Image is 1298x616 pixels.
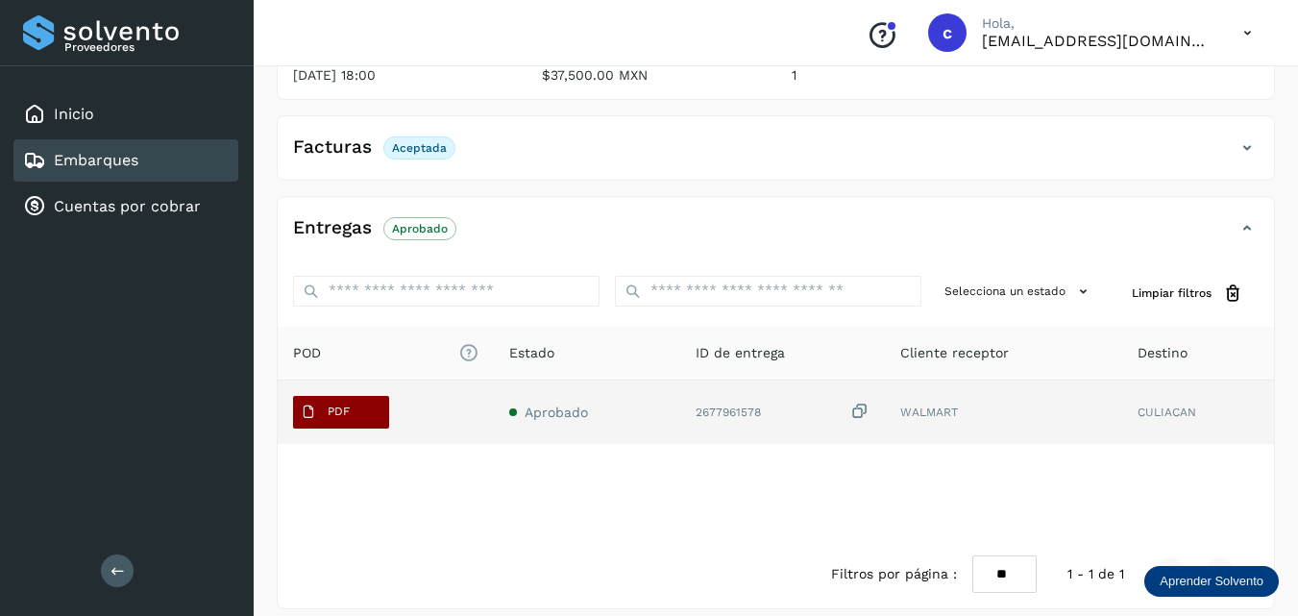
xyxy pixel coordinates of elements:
span: Estado [509,343,554,363]
p: Aprobado [392,222,448,235]
h4: Facturas [293,136,372,159]
span: Aprobado [525,405,588,420]
button: Limpiar filtros [1116,276,1259,311]
div: EntregasAprobado [278,212,1274,260]
p: Hola, [982,15,1212,32]
span: Cliente receptor [900,343,1009,363]
p: PDF [328,405,350,418]
a: Inicio [54,105,94,123]
a: Cuentas por cobrar [54,197,201,215]
span: ID de entrega [696,343,785,363]
button: Selecciona un estado [937,276,1101,308]
td: CULIACAN [1122,381,1274,444]
span: Destino [1138,343,1188,363]
p: Proveedores [64,40,231,54]
button: PDF [293,396,389,429]
p: $37,500.00 MXN [542,67,760,84]
p: [DATE] 18:00 [293,67,511,84]
p: Aprender Solvento [1160,574,1263,589]
p: cuentasespeciales8_met@castores.com.mx [982,32,1212,50]
h4: Entregas [293,217,372,239]
span: POD [293,343,478,363]
span: Filtros por página : [831,564,957,584]
div: FacturasAceptada [278,132,1274,180]
div: Cuentas por cobrar [13,185,238,228]
td: WALMART [885,381,1122,444]
span: 1 - 1 de 1 [1067,564,1124,584]
p: Aceptada [392,141,447,155]
div: Inicio [13,93,238,136]
div: 2677961578 [696,402,869,422]
span: Limpiar filtros [1132,284,1212,302]
div: Aprender Solvento [1144,566,1279,597]
a: Embarques [54,151,138,169]
p: 1 [792,67,1010,84]
div: Embarques [13,139,238,182]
